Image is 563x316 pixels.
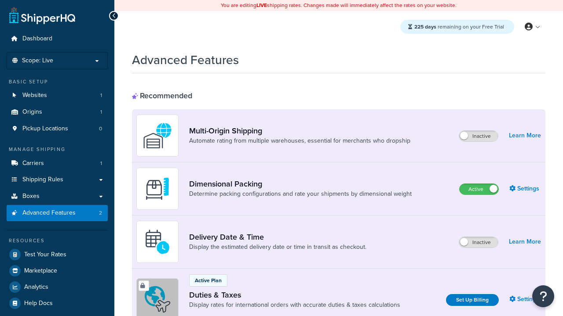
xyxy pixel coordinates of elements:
span: Origins [22,108,42,116]
span: 1 [100,108,102,116]
p: Active Plan [195,276,222,284]
h1: Advanced Features [132,51,239,68]
a: Origins1 [7,104,108,120]
div: Basic Setup [7,78,108,86]
b: LIVE [256,1,267,9]
span: Scope: Live [22,57,53,65]
span: Carriers [22,160,44,167]
a: Shipping Rules [7,172,108,188]
img: DTVBYsAAAAAASUVORK5CYII= [142,173,173,204]
li: Pickup Locations [7,121,108,137]
a: Marketplace [7,263,108,279]
li: Advanced Features [7,205,108,221]
a: Dimensional Packing [189,179,412,189]
a: Pickup Locations0 [7,121,108,137]
span: Dashboard [22,35,52,43]
li: Origins [7,104,108,120]
a: Test Your Rates [7,247,108,262]
span: Analytics [24,284,48,291]
a: Duties & Taxes [189,290,400,300]
span: 2 [99,209,102,217]
div: Recommended [132,91,192,101]
span: Test Your Rates [24,251,66,259]
span: Marketplace [24,267,57,275]
span: Help Docs [24,300,53,307]
a: Advanced Features2 [7,205,108,221]
span: 0 [99,125,102,133]
span: 1 [100,160,102,167]
span: Websites [22,92,47,99]
button: Open Resource Center [532,285,554,307]
a: Settings [509,183,541,195]
span: remaining on your Free Trial [414,23,504,31]
a: Delivery Date & Time [189,232,366,242]
a: Websites1 [7,87,108,104]
label: Inactive [459,237,498,248]
span: Shipping Rules [22,176,63,183]
a: Display the estimated delivery date or time in transit as checkout. [189,243,366,251]
a: Carriers1 [7,155,108,172]
a: Multi-Origin Shipping [189,126,410,136]
a: Help Docs [7,295,108,311]
a: Boxes [7,188,108,205]
li: Websites [7,87,108,104]
a: Settings [509,293,541,305]
span: 1 [100,92,102,99]
div: Resources [7,237,108,244]
a: Automate rating from multiple warehouses, essential for merchants who dropship [189,136,410,145]
a: Determine packing configurations and rate your shipments by dimensional weight [189,190,412,198]
label: Active [460,184,498,194]
img: gfkeb5ejjkALwAAAABJRU5ErkJggg== [142,226,173,257]
span: Boxes [22,193,40,200]
a: Set Up Billing [446,294,499,306]
a: Display rates for international orders with accurate duties & taxes calculations [189,301,400,309]
a: Learn More [509,236,541,248]
img: WatD5o0RtDAAAAAElFTkSuQmCC [142,120,173,151]
a: Analytics [7,279,108,295]
span: Advanced Features [22,209,76,217]
a: Dashboard [7,31,108,47]
label: Inactive [459,131,498,141]
span: Pickup Locations [22,125,68,133]
a: Learn More [509,129,541,142]
strong: 225 days [414,23,436,31]
li: Carriers [7,155,108,172]
div: Manage Shipping [7,146,108,153]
